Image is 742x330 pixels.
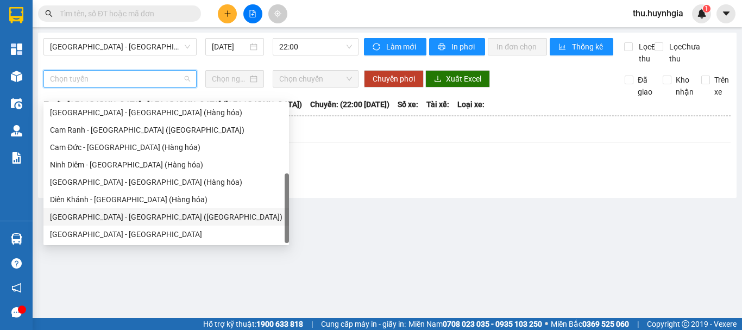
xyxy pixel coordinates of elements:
span: thu.huynhgia [624,7,692,20]
strong: 1900 633 818 [256,320,303,328]
span: ⚪️ [545,322,548,326]
img: warehouse-icon [11,98,22,109]
span: notification [11,283,22,293]
b: Tuyến: [GEOGRAPHIC_DATA] - [GEOGRAPHIC_DATA] ([GEOGRAPHIC_DATA]) [44,100,302,109]
span: bar-chart [558,43,568,52]
span: Chuyến: (22:00 [DATE]) [310,98,389,110]
span: 1 [705,5,708,13]
div: [GEOGRAPHIC_DATA] - [GEOGRAPHIC_DATA] (Hàng hóa) [50,176,282,188]
img: warehouse-icon [11,125,22,136]
span: aim [274,10,281,17]
input: 15/10/2025 [212,41,248,53]
button: file-add [243,4,262,23]
button: downloadXuất Excel [425,70,490,88]
div: Ninh Hòa - Sài Gòn (Hàng hóa) [43,104,289,121]
span: Chọn tuyến [50,71,190,87]
span: file-add [249,10,256,17]
button: plus [218,4,237,23]
button: syncLàm mới [364,38,426,55]
img: warehouse-icon [11,233,22,245]
span: Số xe: [398,98,418,110]
div: Cam Ranh - [GEOGRAPHIC_DATA] ([GEOGRAPHIC_DATA]) [50,124,282,136]
span: Làm mới [386,41,418,53]
img: icon-new-feature [697,9,707,18]
strong: 0369 525 060 [582,320,629,328]
div: Sài Gòn - Nha Trang [43,226,289,243]
span: | [637,318,639,330]
span: Tài xế: [426,98,449,110]
sup: 1 [703,5,710,13]
span: Lọc Đã thu [634,41,663,65]
input: Chọn ngày [212,73,248,85]
span: Kho nhận [671,74,698,98]
span: question-circle [11,258,22,269]
img: warehouse-icon [11,71,22,82]
span: printer [438,43,447,52]
button: printerIn phơi [429,38,485,55]
span: Trên xe [710,74,733,98]
span: Cung cấp máy in - giấy in: [321,318,406,330]
span: In phơi [451,41,476,53]
div: Ninh Diêm - Sài Gòn (Hàng hóa) [43,156,289,173]
span: message [11,307,22,317]
button: In đơn chọn [488,38,547,55]
span: Miền Bắc [551,318,629,330]
div: Nha Trang - Sài Gòn (Hàng hóa) [43,173,289,191]
img: dashboard-icon [11,43,22,55]
span: search [45,10,53,17]
span: Chọn chuyến [279,71,352,87]
span: Đã giao [633,74,657,98]
span: plus [224,10,231,17]
span: | [311,318,313,330]
div: Cam Đức - Sài Gòn (Hàng hóa) [43,139,289,156]
span: Sài Gòn - Nha Trang (Hàng hóa) [50,39,190,55]
div: Sài Gòn - Nha Trang (Hàng hóa) [43,208,289,226]
span: Loại xe: [457,98,485,110]
span: Thống kê [572,41,605,53]
div: [GEOGRAPHIC_DATA] - [GEOGRAPHIC_DATA] [50,228,282,240]
span: Lọc Chưa thu [665,41,702,65]
strong: 0708 023 035 - 0935 103 250 [443,320,542,328]
div: Cam Ranh - Sài Gòn (Hàng Hóa) [43,121,289,139]
div: Cam Đức - [GEOGRAPHIC_DATA] (Hàng hóa) [50,141,282,153]
span: copyright [682,320,689,328]
span: 22:00 [279,39,352,55]
button: caret-down [716,4,735,23]
span: Miền Nam [408,318,542,330]
div: [GEOGRAPHIC_DATA] - [GEOGRAPHIC_DATA] ([GEOGRAPHIC_DATA]) [50,211,282,223]
img: logo-vxr [9,7,23,23]
input: Tìm tên, số ĐT hoặc mã đơn [60,8,188,20]
div: Diên Khánh - [GEOGRAPHIC_DATA] (Hàng hóa) [50,194,282,206]
div: Ninh Diêm - [GEOGRAPHIC_DATA] (Hàng hóa) [50,159,282,171]
span: Hỗ trợ kỹ thuật: [203,318,303,330]
span: sync [373,43,382,52]
img: solution-icon [11,152,22,164]
button: Chuyển phơi [364,70,424,88]
button: bar-chartThống kê [550,38,613,55]
div: Diên Khánh - Sài Gòn (Hàng hóa) [43,191,289,208]
div: [GEOGRAPHIC_DATA] - [GEOGRAPHIC_DATA] (Hàng hóa) [50,107,282,119]
span: caret-down [721,9,731,18]
button: aim [268,4,287,23]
